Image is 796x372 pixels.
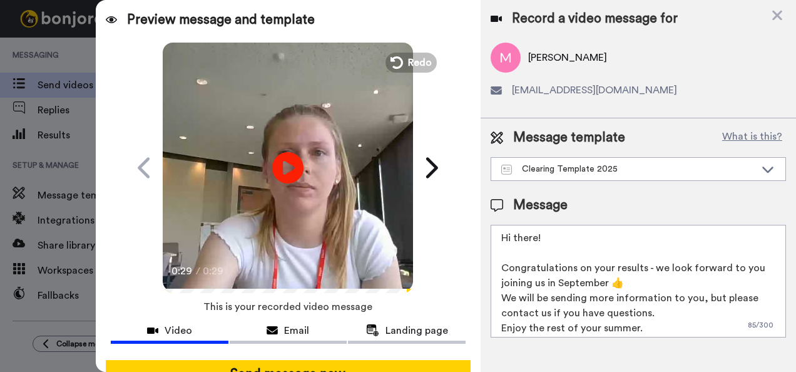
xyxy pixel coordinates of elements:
[203,264,225,279] span: 0:29
[501,163,755,175] div: Clearing Template 2025
[165,323,192,338] span: Video
[203,293,372,321] span: This is your recorded video message
[385,323,448,338] span: Landing page
[513,128,625,147] span: Message template
[196,264,200,279] span: /
[284,323,309,338] span: Email
[501,165,512,175] img: Message-temps.svg
[171,264,193,279] span: 0:29
[512,83,677,98] span: [EMAIL_ADDRESS][DOMAIN_NAME]
[718,128,786,147] button: What is this?
[491,225,786,338] textarea: Hi there! Congratulations on your results - we look forward to you joining us in September 👍 We w...
[513,196,568,215] span: Message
